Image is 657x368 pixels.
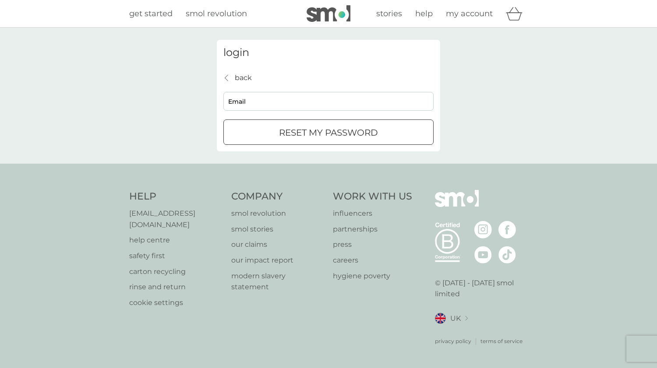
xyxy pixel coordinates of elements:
[415,7,433,20] a: help
[333,190,412,203] h4: Work With Us
[231,239,325,250] a: our claims
[333,208,412,219] a: influencers
[435,337,471,345] a: privacy policy
[333,239,412,250] a: press
[307,5,350,22] img: smol
[231,224,325,235] a: smol stories
[231,208,325,219] a: smol revolution
[186,9,247,18] span: smol revolution
[129,7,173,20] a: get started
[446,9,493,18] span: my account
[474,246,492,263] img: visit the smol Youtube page
[435,313,446,324] img: UK flag
[506,5,528,22] div: basket
[129,281,223,293] a: rinse and return
[480,337,523,345] a: terms of service
[333,270,412,282] a: hygiene poverty
[435,190,479,220] img: smol
[129,297,223,308] a: cookie settings
[279,126,378,140] p: reset my password
[376,7,402,20] a: stories
[231,255,325,266] a: our impact report
[223,46,434,59] h3: login
[333,255,412,266] a: careers
[186,7,247,20] a: smol revolution
[129,190,223,203] h4: Help
[231,190,325,203] h4: Company
[231,270,325,293] a: modern slavery statement
[129,9,173,18] span: get started
[415,9,433,18] span: help
[446,7,493,20] a: my account
[129,250,223,262] a: safety first
[129,266,223,277] a: carton recycling
[435,277,528,300] p: © [DATE] - [DATE] smol limited
[129,235,223,246] a: help centre
[474,221,492,238] img: visit the smol Instagram page
[129,208,223,230] a: [EMAIL_ADDRESS][DOMAIN_NAME]
[450,313,461,324] span: UK
[498,246,516,263] img: visit the smol Tiktok page
[498,221,516,238] img: visit the smol Facebook page
[376,9,402,18] span: stories
[235,72,252,84] p: back
[333,224,412,235] a: partnerships
[223,119,434,145] button: reset my password
[465,316,468,321] img: select a new location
